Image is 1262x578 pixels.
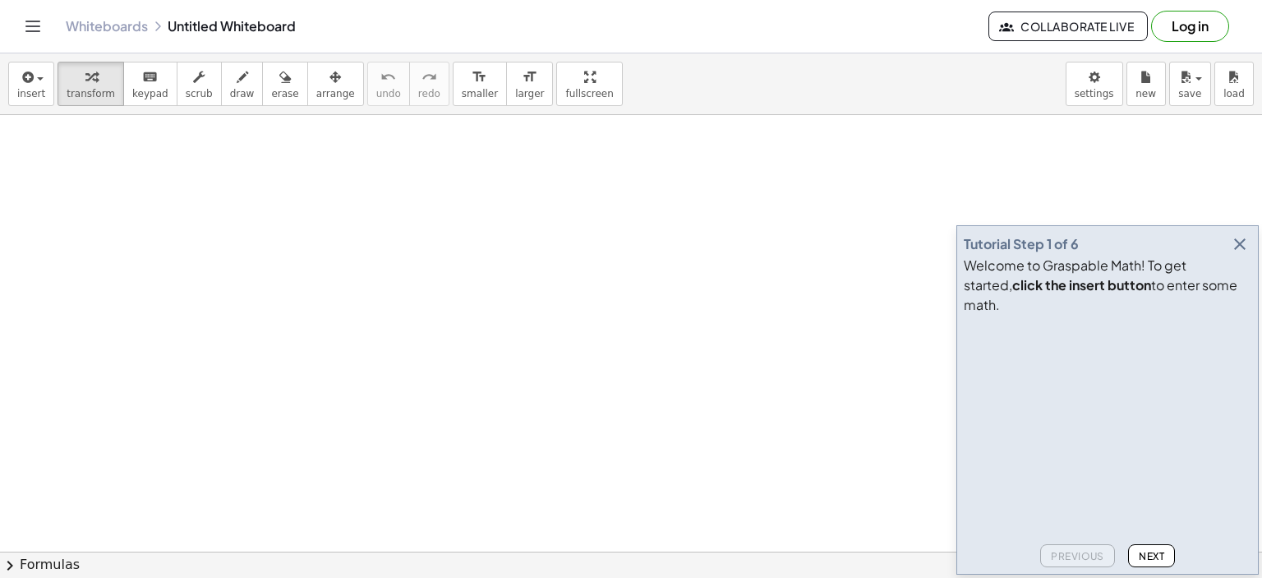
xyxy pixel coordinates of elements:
[506,62,553,106] button: format_sizelarger
[8,62,54,106] button: insert
[418,88,440,99] span: redo
[376,88,401,99] span: undo
[565,88,613,99] span: fullscreen
[17,88,45,99] span: insert
[1214,62,1254,106] button: load
[262,62,307,106] button: erase
[221,62,264,106] button: draw
[186,88,213,99] span: scrub
[367,62,410,106] button: undoundo
[1066,62,1123,106] button: settings
[20,13,46,39] button: Toggle navigation
[556,62,622,106] button: fullscreen
[453,62,507,106] button: format_sizesmaller
[66,18,148,35] a: Whiteboards
[1012,276,1151,294] b: click the insert button
[409,62,449,106] button: redoredo
[1128,544,1175,567] button: Next
[1075,88,1114,99] span: settings
[271,88,298,99] span: erase
[307,62,364,106] button: arrange
[316,88,355,99] span: arrange
[123,62,177,106] button: keyboardkeypad
[1002,19,1134,34] span: Collaborate Live
[1169,62,1211,106] button: save
[472,67,487,87] i: format_size
[177,62,222,106] button: scrub
[1151,11,1229,42] button: Log in
[230,88,255,99] span: draw
[58,62,124,106] button: transform
[132,88,168,99] span: keypad
[964,234,1079,254] div: Tutorial Step 1 of 6
[1223,88,1245,99] span: load
[522,67,537,87] i: format_size
[421,67,437,87] i: redo
[380,67,396,87] i: undo
[1139,550,1164,562] span: Next
[988,12,1148,41] button: Collaborate Live
[515,88,544,99] span: larger
[1178,88,1201,99] span: save
[142,67,158,87] i: keyboard
[462,88,498,99] span: smaller
[1126,62,1166,106] button: new
[67,88,115,99] span: transform
[1135,88,1156,99] span: new
[964,256,1251,315] div: Welcome to Graspable Math! To get started, to enter some math.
